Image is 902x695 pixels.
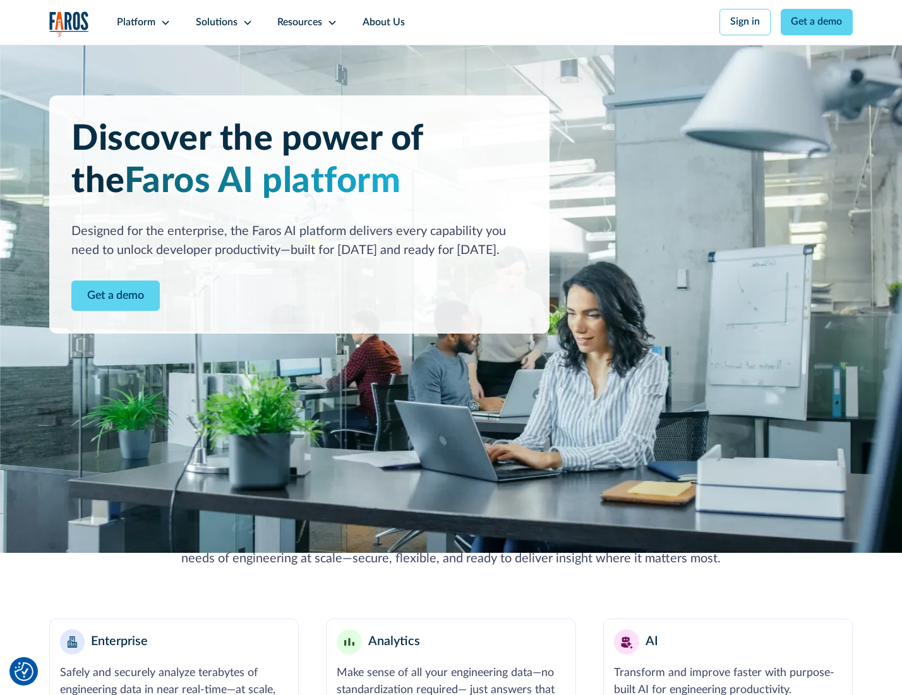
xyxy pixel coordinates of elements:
[71,222,527,260] div: Designed for the enterprise, the Faros AI platform delivers every capability you need to unlock d...
[71,281,160,311] a: Contact Modal
[368,632,420,651] div: Analytics
[719,9,771,35] a: Sign in
[646,632,658,651] div: AI
[277,15,322,30] div: Resources
[71,118,527,203] h1: Discover the power of the
[124,164,401,199] span: Faros AI platform
[196,15,238,30] div: Solutions
[68,636,78,648] img: Enterprise building blocks or structure icon
[15,662,33,681] img: Revisit consent button
[49,11,90,37] img: Logo of the analytics and reporting company Faros.
[91,632,148,651] div: Enterprise
[781,9,853,35] a: Get a demo
[49,11,90,37] a: home
[117,15,155,30] div: Platform
[15,662,33,681] button: Cookie Settings
[616,632,636,651] img: AI robot or assistant icon
[344,638,354,646] img: Minimalist bar chart analytics icon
